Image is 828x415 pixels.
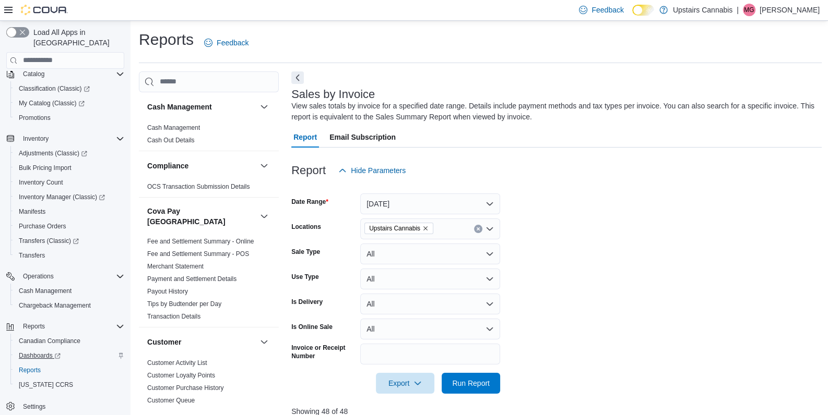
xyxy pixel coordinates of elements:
div: Cash Management [139,121,279,151]
span: Chargeback Management [15,299,124,312]
label: Invoice or Receipt Number [291,344,356,360]
button: All [360,268,500,289]
span: Cash Out Details [147,136,195,144]
a: Customer Purchase History [147,384,224,392]
a: Transaction Details [147,313,200,320]
span: Dashboards [19,351,61,360]
span: Bulk Pricing Import [19,164,72,172]
span: Customer Queue [147,396,195,405]
span: Cash Management [15,285,124,297]
button: Catalog [2,67,128,81]
a: Customer Loyalty Points [147,372,215,379]
label: Date Range [291,198,328,206]
a: My Catalog (Classic) [10,96,128,111]
a: Adjustments (Classic) [15,147,91,160]
button: Clear input [474,225,482,233]
a: Tips by Budtender per Day [147,300,221,308]
a: Cash Management [147,124,200,131]
span: Email Subscription [329,127,396,148]
button: Cova Pay [GEOGRAPHIC_DATA] [147,206,256,227]
span: Inventory Manager (Classic) [15,191,124,203]
a: Chargeback Management [15,299,95,312]
button: All [360,319,500,339]
span: Adjustments (Classic) [19,149,87,157]
div: Megan Gorham [743,4,755,16]
a: Purchase Orders [15,220,70,233]
a: Adjustments (Classic) [10,146,128,161]
a: Reports [15,364,45,376]
p: | [737,4,739,16]
span: Upstairs Cannabis [369,223,420,234]
button: Hide Parameters [334,160,410,181]
a: Fee and Settlement Summary - Online [147,238,254,245]
span: Reports [19,366,41,374]
span: Transfers (Classic) [15,235,124,247]
a: Settings [19,400,50,413]
span: Chargeback Management [19,301,91,310]
a: Dashboards [10,348,128,363]
span: Operations [23,272,54,280]
button: Bulk Pricing Import [10,161,128,175]
button: All [360,294,500,314]
h3: Report [291,164,326,177]
span: Canadian Compliance [19,337,80,345]
span: Transfers (Classic) [19,237,79,245]
button: All [360,243,500,264]
a: [US_STATE] CCRS [15,379,77,391]
span: Manifests [19,207,45,216]
span: Customer Purchase History [147,384,224,392]
button: Transfers [10,248,128,263]
span: Purchase Orders [19,222,66,230]
button: Run Report [442,373,500,394]
span: Load All Apps in [GEOGRAPHIC_DATA] [29,27,124,48]
span: Payment and Settlement Details [147,275,236,283]
span: Customer Loyalty Points [147,371,215,380]
a: OCS Transaction Submission Details [147,183,250,190]
button: Customer [258,336,270,348]
a: Transfers (Classic) [10,234,128,248]
span: Merchant Statement [147,262,204,271]
label: Is Delivery [291,298,323,306]
span: Reports [19,320,124,333]
span: Classification (Classic) [15,82,124,95]
a: Bulk Pricing Import [15,162,76,174]
span: Hide Parameters [351,165,406,176]
span: Reports [15,364,124,376]
span: Promotions [19,114,51,122]
a: Dashboards [15,349,65,362]
span: Purchase Orders [15,220,124,233]
span: Dashboards [15,349,124,362]
span: Reports [23,322,45,331]
button: Manifests [10,204,128,219]
span: Bulk Pricing Import [15,162,124,174]
span: My Catalog (Classic) [15,97,124,109]
a: Payment and Settlement Details [147,275,236,283]
a: Merchant Statement [147,263,204,270]
span: Settings [23,402,45,411]
a: Payout History [147,288,188,295]
span: Inventory Manager (Classic) [19,193,105,201]
span: Adjustments (Classic) [15,147,124,160]
button: Promotions [10,111,128,125]
a: Cash Management [15,285,76,297]
button: Inventory [2,131,128,146]
span: Upstairs Cannabis [364,223,433,234]
label: Is Online Sale [291,323,333,331]
h3: Customer [147,337,181,347]
button: Customer [147,337,256,347]
button: Open list of options [486,225,494,233]
span: My Catalog (Classic) [19,99,85,107]
button: Operations [2,269,128,284]
label: Locations [291,223,321,231]
span: Tips by Budtender per Day [147,300,221,308]
button: Reports [2,319,128,334]
button: Chargeback Management [10,298,128,313]
a: Manifests [15,205,50,218]
span: Manifests [15,205,124,218]
span: Inventory [19,132,124,145]
h3: Compliance [147,161,188,171]
a: Customer Activity List [147,359,207,367]
a: Promotions [15,112,55,124]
